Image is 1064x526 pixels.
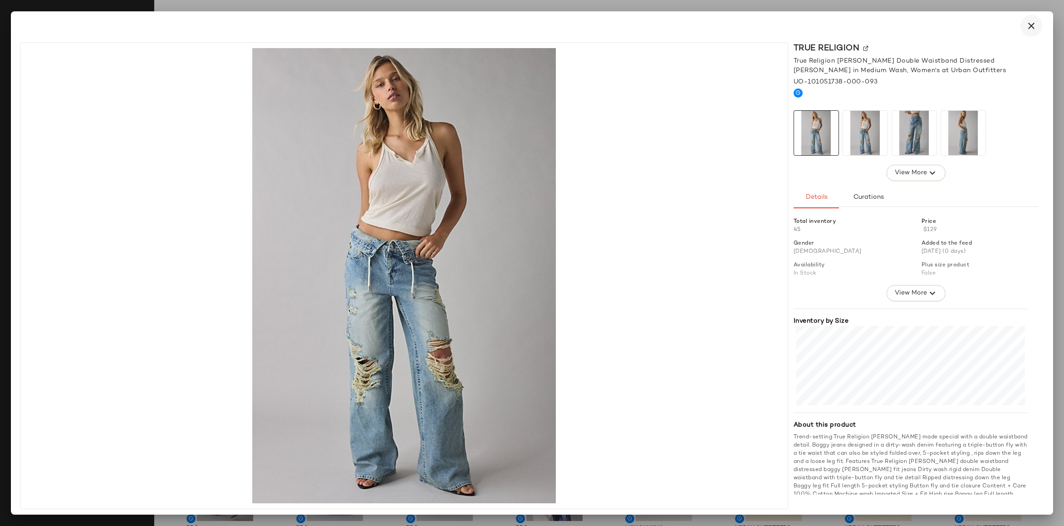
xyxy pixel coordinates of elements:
[887,165,946,181] button: View More
[863,46,868,51] img: svg%3e
[794,42,860,54] span: TRUE RELIGION
[892,111,937,155] img: 101051738_093_b2
[794,420,1028,430] div: About this product
[794,316,1028,326] div: Inventory by Size
[26,48,782,503] img: 101051738_093_b
[794,56,1039,75] span: True Religion [PERSON_NAME] Double Waistband Distressed [PERSON_NAME] in Medium Wash, Women's at ...
[887,285,946,301] button: View More
[941,111,986,155] img: 101051738_093_b3
[843,111,887,155] img: 101051738_093_b
[794,433,1028,523] div: Trend-setting True Religion [PERSON_NAME] made special with a double waistband detail. Baggy jean...
[853,194,884,201] span: Curations
[794,77,878,87] span: UO-101051738-000-093
[894,167,927,178] span: View More
[794,111,838,155] img: 101051738_093_b
[805,194,827,201] span: Details
[894,288,927,299] span: View More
